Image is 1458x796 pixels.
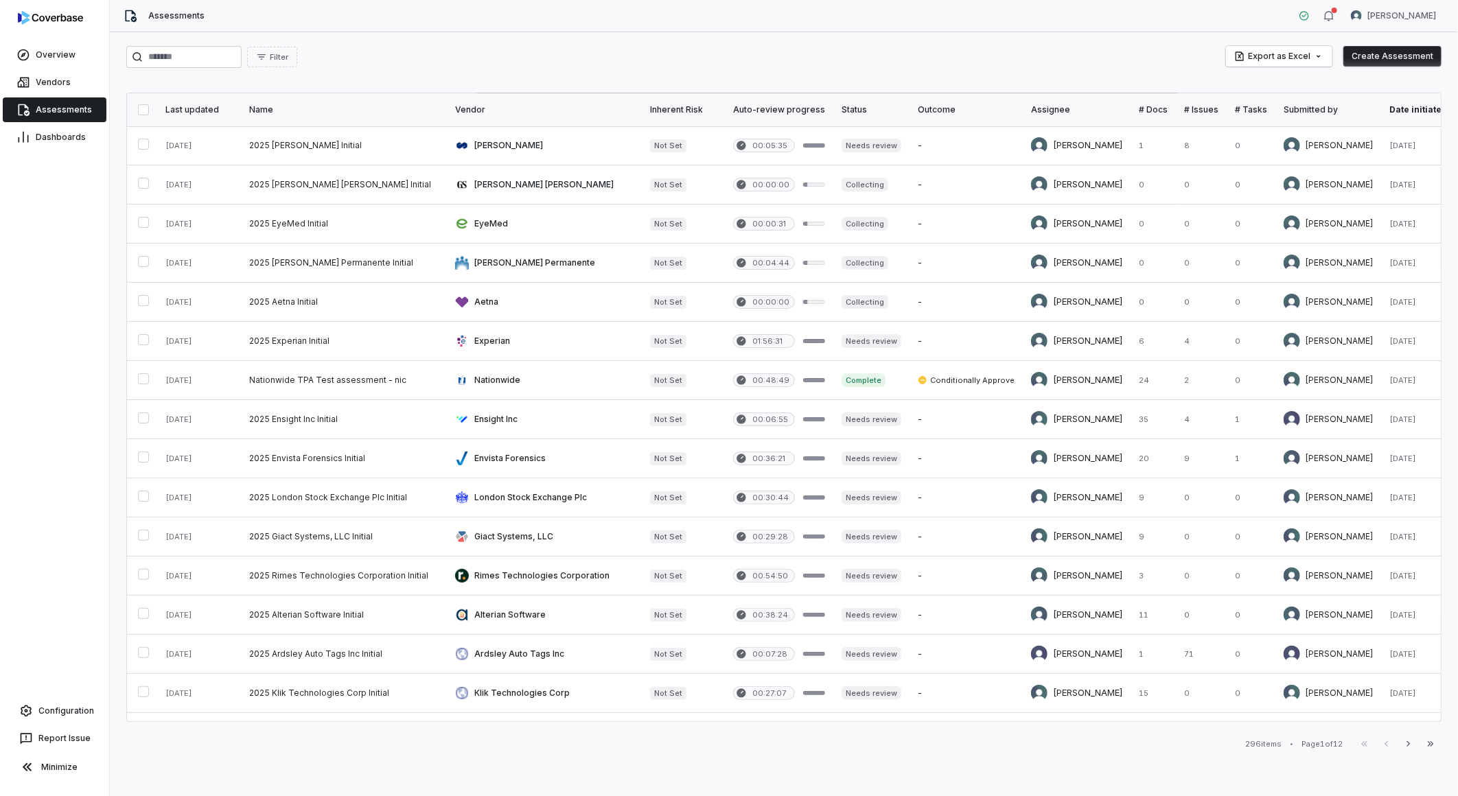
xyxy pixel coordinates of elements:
[1343,5,1444,26] button: Sean Wozniak avatar[PERSON_NAME]
[1235,104,1267,115] div: # Tasks
[1031,215,1048,232] img: Brittany Durbin avatar
[1226,46,1332,67] button: Export as Excel
[918,104,1015,115] div: Outcome
[910,165,1023,204] td: -
[38,705,94,716] span: Configuration
[1284,450,1300,467] img: Melanie Lorent avatar
[1284,176,1300,193] img: Brittany Durbin avatar
[1031,255,1048,271] img: Brittany Durbin avatar
[1031,372,1048,388] img: Nic Weilbacher avatar
[910,283,1023,322] td: -
[1284,215,1300,232] img: Brittany Durbin avatar
[1367,10,1436,21] span: [PERSON_NAME]
[270,52,288,62] span: Filter
[910,204,1023,244] td: -
[455,104,634,115] div: Vendor
[3,70,106,95] a: Vendors
[148,10,205,21] span: Assessments
[1031,176,1048,193] img: Brittany Durbin avatar
[1301,739,1343,749] div: Page 1 of 12
[3,43,106,67] a: Overview
[910,439,1023,478] td: -
[1031,411,1048,428] img: Sean Wozniak avatar
[910,635,1023,674] td: -
[1139,104,1168,115] div: # Docs
[910,557,1023,596] td: -
[1031,450,1048,467] img: Chadd Myers avatar
[1284,607,1300,623] img: Melanie Lorent avatar
[842,104,901,115] div: Status
[910,713,1023,752] td: -
[41,762,78,773] span: Minimize
[650,104,717,115] div: Inherent Risk
[1284,411,1300,428] img: Kourtney Shields avatar
[1343,46,1442,67] button: Create Assessment
[1031,607,1048,623] img: Melanie Lorent avatar
[1031,294,1048,310] img: Brittany Durbin avatar
[1031,685,1048,701] img: Sean Wozniak avatar
[1031,137,1048,154] img: Brittany Durbin avatar
[1284,646,1300,662] img: Kourtney Shields avatar
[1031,104,1122,115] div: Assignee
[5,726,104,751] button: Report Issue
[36,77,71,88] span: Vendors
[36,104,92,115] span: Assessments
[1284,333,1300,349] img: Brittany Durbin avatar
[1031,646,1048,662] img: Kourtney Shields avatar
[1284,489,1300,506] img: REKHA KOTHANDARAMAN avatar
[5,753,104,781] button: Minimize
[910,400,1023,439] td: -
[1031,528,1048,545] img: REKHA KOTHANDARAMAN avatar
[38,733,91,744] span: Report Issue
[910,674,1023,713] td: -
[1184,104,1218,115] div: # Issues
[1284,294,1300,310] img: Brittany Durbin avatar
[1290,739,1293,749] div: •
[910,596,1023,635] td: -
[1284,137,1300,154] img: Brittany Durbin avatar
[1351,10,1362,21] img: Sean Wozniak avatar
[247,47,297,67] button: Filter
[18,11,83,25] img: logo-D7KZi-bG.svg
[910,244,1023,283] td: -
[165,104,233,115] div: Last updated
[1284,255,1300,271] img: Brittany Durbin avatar
[1284,528,1300,545] img: REKHA KOTHANDARAMAN avatar
[36,132,86,143] span: Dashboards
[910,126,1023,165] td: -
[3,125,106,150] a: Dashboards
[910,322,1023,361] td: -
[3,97,106,122] a: Assessments
[1031,489,1048,506] img: REKHA KOTHANDARAMAN avatar
[5,699,104,723] a: Configuration
[733,104,825,115] div: Auto-review progress
[1284,685,1300,701] img: Sean Wozniak avatar
[36,49,76,60] span: Overview
[1031,333,1048,349] img: Brittany Durbin avatar
[910,478,1023,517] td: -
[1031,567,1048,584] img: Chadd Myers avatar
[910,517,1023,557] td: -
[1245,739,1282,749] div: 296 items
[1284,567,1300,584] img: Chadd Myers avatar
[249,104,439,115] div: Name
[1284,104,1373,115] div: Submitted by
[1284,372,1300,388] img: Nic Weilbacher avatar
